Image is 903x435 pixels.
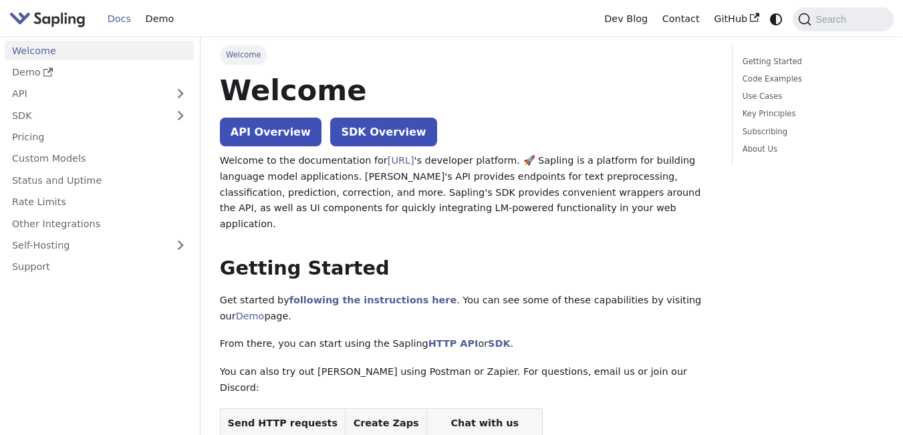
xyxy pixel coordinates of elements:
[9,9,90,29] a: Sapling.aiSapling.ai
[330,118,436,146] a: SDK Overview
[5,257,194,277] a: Support
[743,143,879,156] a: About Us
[220,257,713,281] h2: Getting Started
[706,9,766,29] a: GitHub
[138,9,181,29] a: Demo
[743,126,879,138] a: Subscribing
[767,9,786,29] button: Switch between dark and light mode (currently system mode)
[5,214,194,233] a: Other Integrations
[167,106,194,125] button: Expand sidebar category 'SDK'
[597,9,654,29] a: Dev Blog
[5,63,194,82] a: Demo
[743,108,879,120] a: Key Principles
[488,338,510,349] a: SDK
[655,9,707,29] a: Contact
[5,192,194,212] a: Rate Limits
[100,9,138,29] a: Docs
[220,336,713,352] p: From there, you can start using the Sapling or .
[5,170,194,190] a: Status and Uptime
[220,45,713,64] nav: Breadcrumbs
[428,338,479,349] a: HTTP API
[220,72,713,108] h1: Welcome
[220,45,267,64] span: Welcome
[220,118,321,146] a: API Overview
[220,293,713,325] p: Get started by . You can see some of these capabilities by visiting our page.
[5,106,167,125] a: SDK
[289,295,457,305] a: following the instructions here
[743,55,879,68] a: Getting Started
[743,90,879,103] a: Use Cases
[220,153,713,233] p: Welcome to the documentation for 's developer platform. 🚀 Sapling is a platform for building lang...
[388,155,414,166] a: [URL]
[811,14,854,25] span: Search
[5,236,194,255] a: Self-Hosting
[743,73,879,86] a: Code Examples
[9,9,86,29] img: Sapling.ai
[5,41,194,60] a: Welcome
[793,7,893,31] button: Search (Command+K)
[220,364,713,396] p: You can also try out [PERSON_NAME] using Postman or Zapier. For questions, email us or join our D...
[5,149,194,168] a: Custom Models
[5,128,194,147] a: Pricing
[236,311,265,321] a: Demo
[5,84,167,104] a: API
[167,84,194,104] button: Expand sidebar category 'API'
